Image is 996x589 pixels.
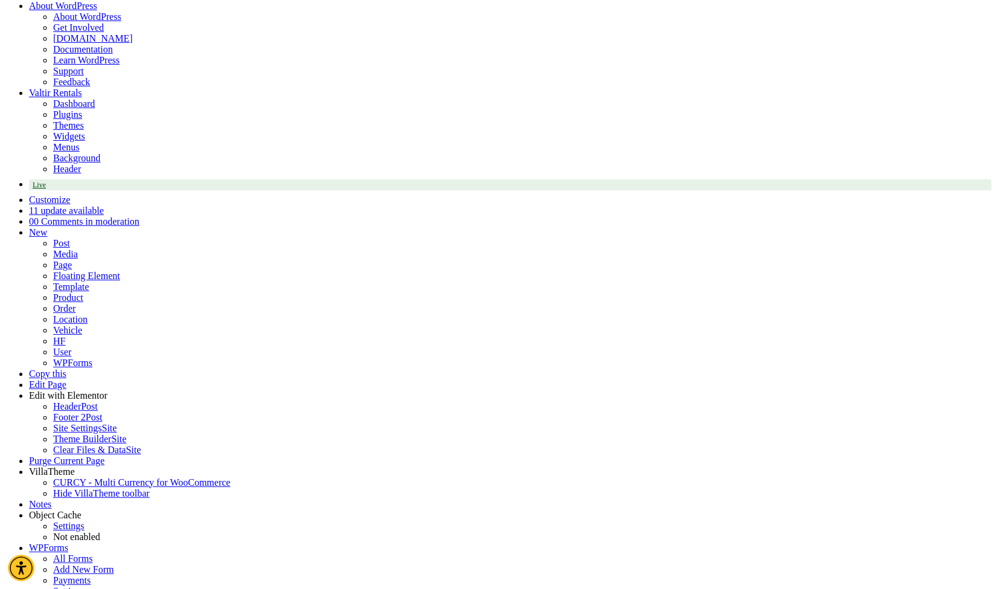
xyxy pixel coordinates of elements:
[29,499,51,509] a: Notes
[29,466,991,477] div: VillaTheme
[53,271,120,281] a: Floating Element
[53,532,991,542] div: Status: Not enabled
[29,379,66,390] a: Edit Page
[53,44,113,54] a: Documentation
[53,109,82,120] a: Plugins
[29,98,991,120] ul: Valtir Rentals
[29,542,68,553] a: WPForms
[53,401,81,411] span: Header
[53,553,92,564] a: All Forms
[29,390,108,401] span: Edit with Elementor
[53,445,126,455] span: Clear Files & Data
[53,303,76,314] a: Order
[53,358,92,368] a: WPForms
[53,521,85,531] a: Settings
[53,66,84,76] a: Support
[53,153,100,163] a: Background
[53,575,91,585] a: Payments
[53,120,84,130] a: Themes
[8,555,34,581] div: Accessibility Menu
[53,564,114,575] a: Add New Form
[53,142,80,152] a: Menus
[53,282,89,292] a: Template
[111,434,126,444] span: Site
[53,477,230,488] a: CURCY - Multi Currency for WooCommerce
[53,77,90,87] a: Feedback
[34,216,140,227] span: 0 Comments in moderation
[29,227,47,237] span: New
[53,445,141,455] a: Clear Files & DataSite
[53,401,98,411] a: HeaderPost
[53,347,71,357] a: User
[53,164,81,174] a: Header
[29,195,70,205] a: Customize
[29,205,33,216] span: 1
[53,423,101,433] span: Site Settings
[53,434,126,444] a: Theme BuilderSite
[29,120,991,175] ul: Valtir Rentals
[53,325,82,335] a: Vehicle
[53,238,70,248] a: Post
[53,434,111,444] span: Theme Builder
[29,455,104,466] a: Purge Current Page
[29,33,991,88] ul: About WordPress
[53,336,65,346] a: HF
[53,488,150,498] span: Hide VillaTheme toolbar
[29,1,97,11] span: About WordPress
[53,260,72,270] a: Page
[29,11,991,33] ul: About WordPress
[53,423,117,433] a: Site SettingsSite
[29,179,991,190] a: Live
[53,292,83,303] a: Product
[53,412,102,422] a: Footer 2Post
[53,33,133,43] a: [DOMAIN_NAME]
[101,423,117,433] span: Site
[53,131,85,141] a: Widgets
[33,205,103,216] span: 1 update available
[86,412,103,422] span: Post
[29,216,34,227] span: 0
[53,314,88,324] a: Location
[53,22,104,33] a: Get Involved
[29,238,991,369] ul: New
[53,55,120,65] a: Learn WordPress
[53,11,121,22] a: About WordPress
[29,369,66,379] a: Copy this
[126,445,141,455] span: Site
[53,412,86,422] span: Footer 2
[53,98,95,109] a: Dashboard
[81,401,98,411] span: Post
[53,249,78,259] a: Media
[29,510,991,521] div: Object Cache
[29,88,82,98] a: Valtir Rentals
